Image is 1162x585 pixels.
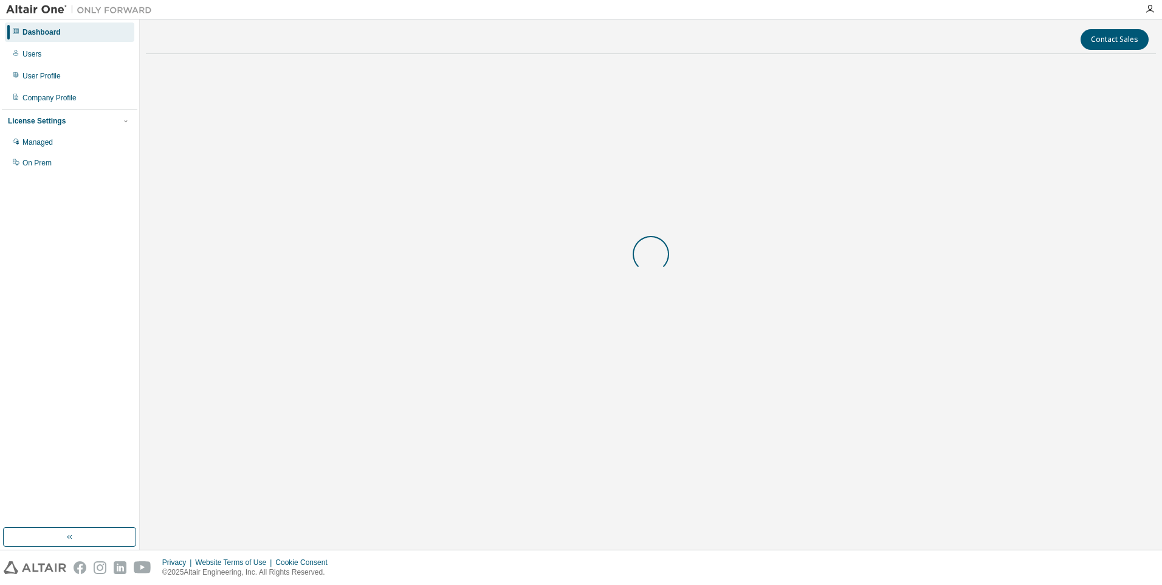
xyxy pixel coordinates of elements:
[8,116,66,126] div: License Settings
[6,4,158,16] img: Altair One
[74,561,86,574] img: facebook.svg
[22,137,53,147] div: Managed
[22,27,61,37] div: Dashboard
[275,558,334,567] div: Cookie Consent
[22,158,52,168] div: On Prem
[134,561,151,574] img: youtube.svg
[114,561,126,574] img: linkedin.svg
[162,558,195,567] div: Privacy
[1081,29,1149,50] button: Contact Sales
[22,49,41,59] div: Users
[22,93,77,103] div: Company Profile
[22,71,61,81] div: User Profile
[195,558,275,567] div: Website Terms of Use
[94,561,106,574] img: instagram.svg
[4,561,66,574] img: altair_logo.svg
[162,567,335,578] p: © 2025 Altair Engineering, Inc. All Rights Reserved.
